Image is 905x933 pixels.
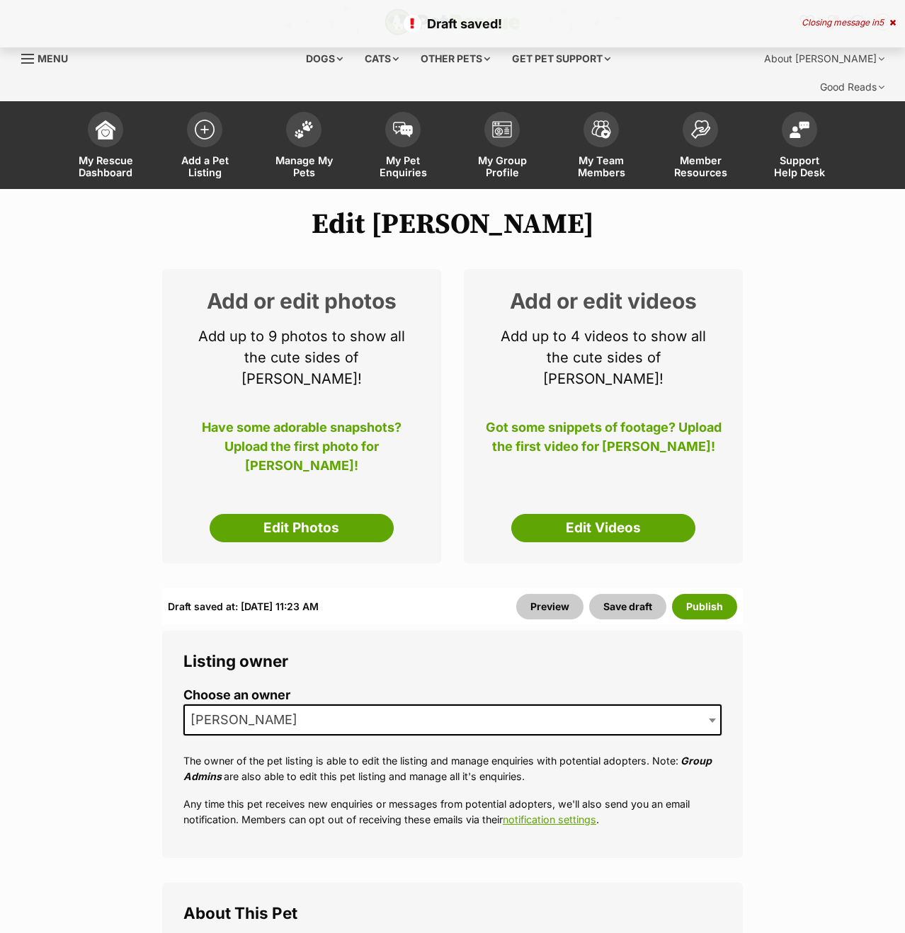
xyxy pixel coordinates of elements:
[672,594,737,619] button: Publish
[294,120,314,139] img: manage-my-pets-icon-02211641906a0b7f246fdf0571729dbe1e7629f14944591b6c1af311fb30b64b.svg
[591,120,611,139] img: team-members-icon-5396bd8760b3fe7c0b43da4ab00e1e3bb1a5d9ba89233759b79545d2d3fc5d0d.svg
[185,710,312,730] span: Samantha Blake
[183,290,420,311] h2: Add or edit photos
[210,514,394,542] a: Edit Photos
[371,154,435,178] span: My Pet Enquiries
[511,514,695,542] a: Edit Videos
[485,418,722,464] p: Got some snippets of footage? Upload the first video for [PERSON_NAME]!
[183,704,722,735] span: Samantha Blake
[74,154,137,178] span: My Rescue Dashboard
[754,45,894,73] div: About [PERSON_NAME]
[768,154,831,178] span: Support Help Desk
[168,594,319,619] div: Draft saved at: [DATE] 11:23 AM
[470,154,534,178] span: My Group Profile
[183,418,420,464] p: Have some adorable snapshots? Upload the first photo for [PERSON_NAME]!
[254,105,353,189] a: Manage My Pets
[183,688,722,703] label: Choose an owner
[452,105,552,189] a: My Group Profile
[589,594,666,619] button: Save draft
[272,154,336,178] span: Manage My Pets
[750,105,849,189] a: Support Help Desk
[38,52,68,64] span: Menu
[96,120,115,139] img: dashboard-icon-eb2f2d2d3e046f16d808141f083e7271f6b2e854fb5c12c21221c1fb7104beca.svg
[810,73,894,101] div: Good Reads
[879,17,884,28] span: 5
[502,45,620,73] div: Get pet support
[690,120,710,139] img: member-resources-icon-8e73f808a243e03378d46382f2149f9095a855e16c252ad45f914b54edf8863c.svg
[516,594,584,619] a: Preview
[355,45,409,73] div: Cats
[21,45,78,70] a: Menu
[552,105,651,189] a: My Team Members
[503,813,596,825] a: notification settings
[790,121,809,138] img: help-desk-icon-fdf02630f3aa405de69fd3d07c3f3aa587a6932b1a1747fa1d2bba05be0121f9.svg
[485,290,722,311] h2: Add or edit videos
[183,903,297,922] span: About This Pet
[802,18,896,28] div: Closing message in
[183,796,722,827] p: Any time this pet receives new enquiries or messages from potential adopters, we'll also send you...
[183,651,288,670] span: Listing owner
[155,105,254,189] a: Add a Pet Listing
[195,120,215,139] img: add-pet-listing-icon-0afa8454b4691262ce3f59096e99ab1cd57d4a30225e0717b998d2c9b9846f56.svg
[183,753,722,784] p: The owner of the pet listing is able to edit the listing and manage enquiries with potential adop...
[569,154,633,178] span: My Team Members
[14,14,891,33] p: Draft saved!
[183,326,420,389] p: Add up to 9 photos to show all the cute sides of [PERSON_NAME]!
[173,154,237,178] span: Add a Pet Listing
[485,326,722,389] p: Add up to 4 videos to show all the cute sides of [PERSON_NAME]!
[296,45,353,73] div: Dogs
[393,122,413,137] img: pet-enquiries-icon-7e3ad2cf08bfb03b45e93fb7055b45f3efa6380592205ae92323e6603595dc1f.svg
[492,121,512,138] img: group-profile-icon-3fa3cf56718a62981997c0bc7e787c4b2cf8bcc04b72c1350f741eb67cf2f40e.svg
[183,755,712,782] em: Group Admins
[411,45,500,73] div: Other pets
[353,105,452,189] a: My Pet Enquiries
[56,105,155,189] a: My Rescue Dashboard
[668,154,732,178] span: Member Resources
[651,105,750,189] a: Member Resources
